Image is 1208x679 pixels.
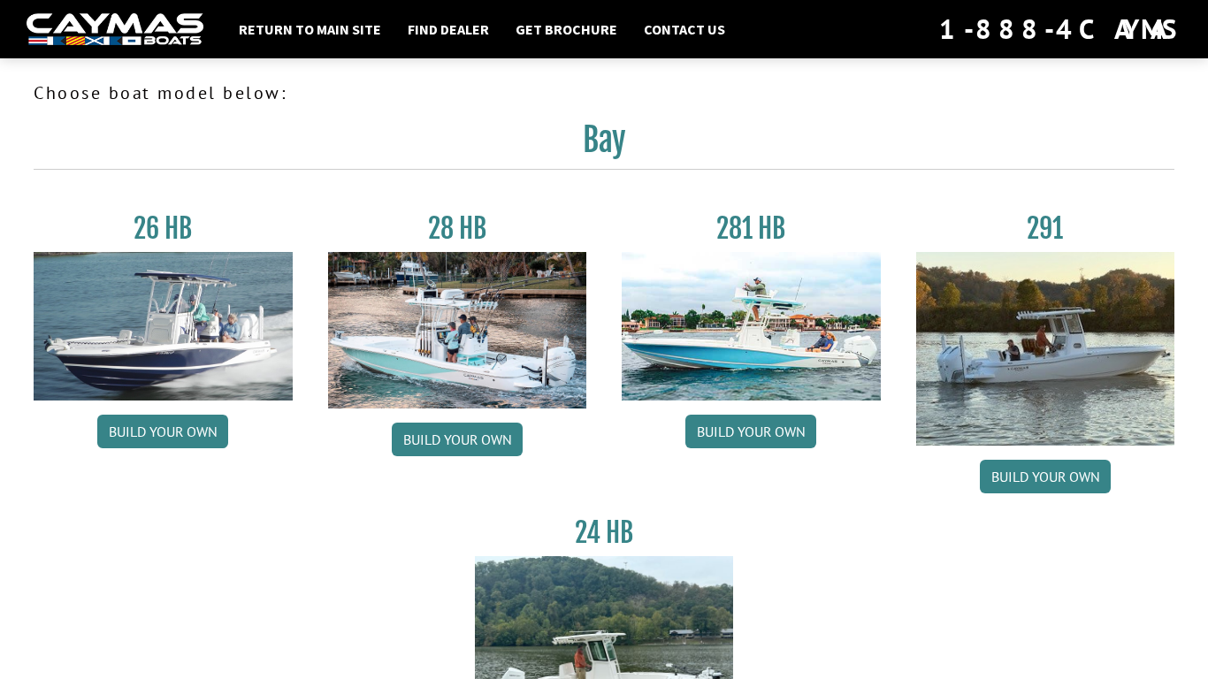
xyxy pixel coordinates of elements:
h2: Bay [34,120,1174,170]
h3: 28 HB [328,212,587,245]
a: Build your own [980,460,1111,493]
img: white-logo-c9c8dbefe5ff5ceceb0f0178aa75bf4bb51f6bca0971e226c86eb53dfe498488.png [27,13,203,46]
a: Build your own [97,415,228,448]
p: Choose boat model below: [34,80,1174,106]
img: 28_hb_thumbnail_for_caymas_connect.jpg [328,252,587,408]
img: 28-hb-twin.jpg [622,252,881,401]
a: Find Dealer [399,18,498,41]
a: Return to main site [230,18,390,41]
img: 291_Thumbnail.jpg [916,252,1175,446]
h3: 281 HB [622,212,881,245]
div: 1-888-4CAYMAS [939,10,1181,49]
h3: 24 HB [475,516,734,549]
a: Build your own [392,423,523,456]
h3: 26 HB [34,212,293,245]
a: Build your own [685,415,816,448]
a: Get Brochure [507,18,626,41]
img: 26_new_photo_resized.jpg [34,252,293,401]
a: Contact Us [635,18,734,41]
h3: 291 [916,212,1175,245]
